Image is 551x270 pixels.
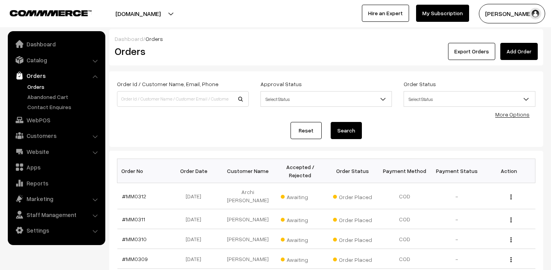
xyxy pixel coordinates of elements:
a: Catalog [10,53,103,67]
th: Payment Method [379,159,431,183]
input: Order Id / Customer Name / Customer Email / Customer Phone [117,91,249,107]
th: Order Status [326,159,379,183]
img: COMMMERCE [10,10,92,16]
a: Apps [10,160,103,174]
a: Dashboard [115,35,143,42]
a: Reports [10,176,103,190]
td: Archi [PERSON_NAME] [222,183,274,209]
td: COD [379,183,431,209]
span: Awaiting [281,254,320,264]
span: Select Status [260,91,392,107]
span: Awaiting [281,191,320,201]
td: COD [379,209,431,229]
label: Order Status [404,80,436,88]
td: [DATE] [170,229,222,249]
div: / [115,35,538,43]
td: - [431,229,483,249]
span: Order Placed [333,234,372,244]
a: Hire an Expert [362,5,409,22]
span: Orders [145,35,163,42]
th: Payment Status [431,159,483,183]
img: user [530,8,541,19]
span: Select Status [261,92,392,106]
a: Customers [10,129,103,143]
td: [PERSON_NAME] [222,249,274,269]
a: More Options [495,111,530,118]
td: [PERSON_NAME] [222,229,274,249]
a: My Subscription [416,5,469,22]
span: Awaiting [281,214,320,224]
img: Menu [510,217,512,222]
a: Contact Enquires [25,103,103,111]
td: - [431,249,483,269]
a: Orders [10,69,103,83]
span: Select Status [404,91,535,107]
span: Order Placed [333,214,372,224]
img: Menu [510,257,512,262]
th: Accepted / Rejected [274,159,326,183]
button: [DOMAIN_NAME] [88,4,188,23]
span: Select Status [404,92,535,106]
td: - [431,183,483,209]
label: Order Id / Customer Name, Email, Phone [117,80,218,88]
a: COMMMERCE [10,8,78,17]
td: COD [379,249,431,269]
a: #MM0311 [122,216,145,222]
a: Orders [25,83,103,91]
td: - [431,209,483,229]
a: #MM0310 [122,236,147,242]
img: Menu [510,237,512,242]
a: Marketing [10,192,103,206]
th: Order No [117,159,170,183]
a: Settings [10,223,103,237]
a: WebPOS [10,113,103,127]
button: Search [331,122,362,139]
a: Website [10,145,103,159]
a: Reset [291,122,322,139]
span: Order Placed [333,191,372,201]
td: [DATE] [170,209,222,229]
button: [PERSON_NAME]… [479,4,545,23]
th: Order Date [170,159,222,183]
h2: Orders [115,45,248,57]
td: [PERSON_NAME] [222,209,274,229]
a: #MM0312 [122,193,146,199]
a: Add Order [500,43,538,60]
button: Export Orders [448,43,495,60]
td: [DATE] [170,249,222,269]
th: Action [483,159,535,183]
a: Staff Management [10,208,103,222]
td: [DATE] [170,183,222,209]
td: COD [379,229,431,249]
span: Order Placed [333,254,372,264]
label: Approval Status [260,80,302,88]
a: Abandoned Cart [25,93,103,101]
a: #MM0309 [122,256,148,262]
span: Awaiting [281,234,320,244]
img: Menu [510,194,512,199]
a: Dashboard [10,37,103,51]
th: Customer Name [222,159,274,183]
